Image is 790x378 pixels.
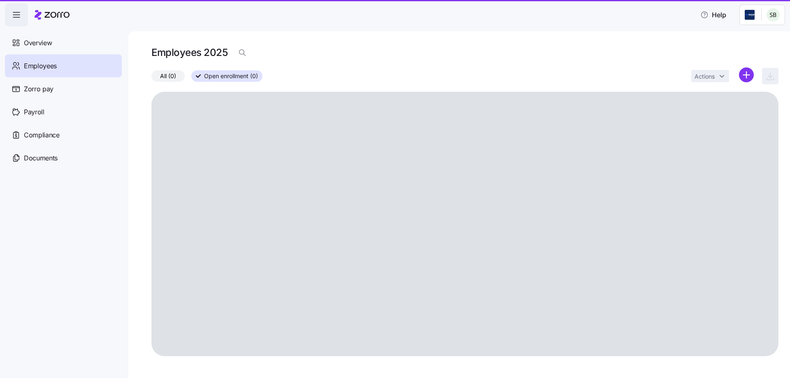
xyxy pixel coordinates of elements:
a: Compliance [5,123,122,146]
span: Open enrollment (0) [204,71,258,81]
a: Documents [5,146,122,169]
span: Payroll [24,107,44,117]
a: Zorro pay [5,77,122,100]
span: Employees [24,61,57,71]
span: Documents [24,153,58,163]
button: Help [694,7,733,23]
svg: add icon [739,67,754,82]
span: Actions [695,74,715,79]
a: Employees [5,54,122,77]
a: Overview [5,31,122,54]
span: Help [700,10,726,20]
span: Zorro pay [24,84,53,94]
button: Actions [691,70,729,82]
a: Payroll [5,100,122,123]
span: All (0) [160,71,176,81]
img: Employer logo [745,10,755,20]
h1: Employees 2025 [151,46,228,59]
img: c0a881579048e91e3eeafc336833c0e2 [767,8,780,21]
span: Compliance [24,130,60,140]
span: Overview [24,38,52,48]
